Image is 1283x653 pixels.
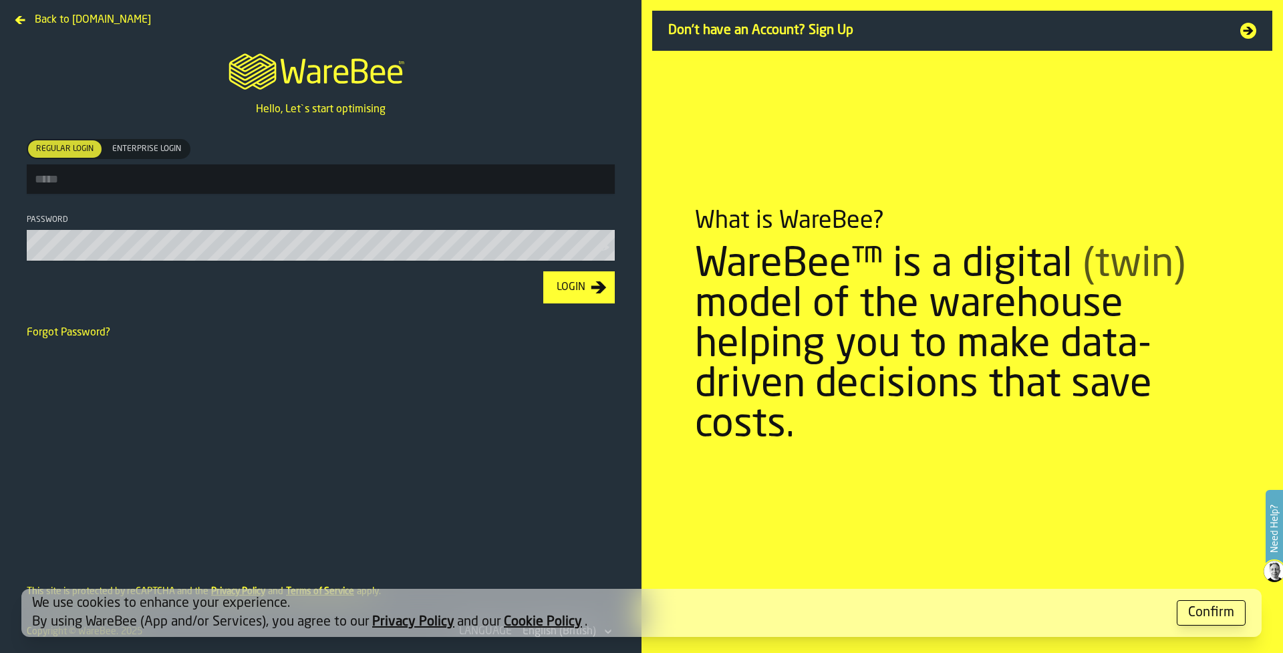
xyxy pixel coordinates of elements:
[256,102,386,118] p: Hello, Let`s start optimising
[27,215,615,225] div: Password
[1083,245,1185,285] span: (twin)
[31,143,99,155] span: Regular Login
[372,616,454,629] a: Privacy Policy
[217,37,424,102] a: logo-header
[27,164,615,194] input: button-toolbar-[object Object]
[652,11,1272,51] a: Don't have an Account? Sign Up
[504,616,582,629] a: Cookie Policy
[28,140,102,158] div: thumb
[11,11,156,21] a: Back to [DOMAIN_NAME]
[1188,604,1234,622] div: Confirm
[32,594,1166,632] div: We use cookies to enhance your experience. By using WareBee (App and/or Services), you agree to o...
[21,589,1262,637] div: alert-[object Object]
[104,140,189,158] div: thumb
[551,279,591,295] div: Login
[695,245,1230,446] div: WareBee™ is a digital model of the warehouse helping you to make data-driven decisions that save ...
[107,143,186,155] span: Enterprise Login
[27,215,615,261] label: button-toolbar-Password
[543,271,615,303] button: button-Login
[1267,491,1282,566] label: Need Help?
[27,230,615,261] input: button-toolbar-Password
[1177,600,1246,626] button: button-
[27,139,103,159] label: button-switch-multi-Regular Login
[27,328,110,338] a: Forgot Password?
[668,21,1224,40] span: Don't have an Account? Sign Up
[695,208,884,235] div: What is WareBee?
[35,12,151,28] span: Back to [DOMAIN_NAME]
[27,139,615,194] label: button-toolbar-[object Object]
[596,241,612,254] button: button-toolbar-Password
[103,139,190,159] label: button-switch-multi-Enterprise Login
